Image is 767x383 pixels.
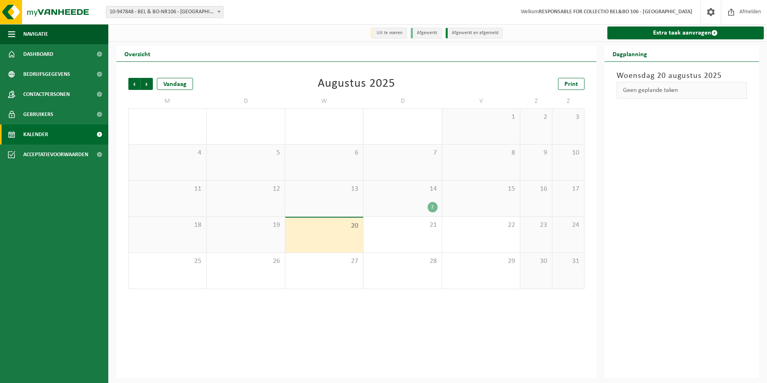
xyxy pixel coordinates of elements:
a: Extra taak aanvragen [607,26,764,39]
span: 28 [367,257,437,266]
span: 24 [556,221,580,230]
td: D [363,94,442,108]
span: 27 [289,257,359,266]
span: 20 [289,222,359,230]
span: 15 [446,185,516,194]
span: 30 [524,257,548,266]
td: Z [520,94,552,108]
li: Afgewerkt en afgemeld [446,28,503,39]
span: Navigatie [23,24,48,44]
span: 3 [556,113,580,122]
span: 14 [367,185,437,194]
span: 10-947848 - BEL & BO-NR106 - OUDSBERGEN [106,6,223,18]
h3: Woensdag 20 augustus 2025 [617,70,747,82]
span: 9 [524,149,548,157]
td: V [442,94,520,108]
span: 18 [133,221,202,230]
span: 11 [133,185,202,194]
span: 25 [133,257,202,266]
span: 21 [367,221,437,230]
span: 13 [289,185,359,194]
span: 16 [524,185,548,194]
li: Uit te voeren [371,28,407,39]
div: 2 [428,202,438,212]
span: 23 [524,221,548,230]
td: Z [552,94,584,108]
span: 1 [446,113,516,122]
span: 5 [211,149,280,157]
span: 2 [524,113,548,122]
div: Augustus 2025 [318,78,395,90]
h2: Dagplanning [605,46,655,61]
span: 6 [289,149,359,157]
td: M [128,94,207,108]
span: Bedrijfsgegevens [23,64,70,84]
span: 26 [211,257,280,266]
h2: Overzicht [116,46,158,61]
span: 22 [446,221,516,230]
span: 4 [133,149,202,157]
span: Kalender [23,124,48,145]
span: Dashboard [23,44,53,64]
span: 10 [556,149,580,157]
span: Volgende [141,78,153,90]
span: Gebruikers [23,104,53,124]
span: Acceptatievoorwaarden [23,145,88,165]
span: Print [564,81,578,88]
span: Vorige [128,78,140,90]
span: 29 [446,257,516,266]
span: 31 [556,257,580,266]
span: Contactpersonen [23,84,70,104]
td: W [285,94,363,108]
a: Print [558,78,584,90]
span: 7 [367,149,437,157]
div: Geen geplande taken [617,82,747,99]
li: Afgewerkt [411,28,442,39]
strong: RESPONSABLE FOR COLLECTIO BEL&BO 106 - [GEOGRAPHIC_DATA] [539,9,692,15]
span: 8 [446,149,516,157]
td: D [207,94,285,108]
div: Vandaag [157,78,193,90]
span: 12 [211,185,280,194]
span: 19 [211,221,280,230]
span: 17 [556,185,580,194]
